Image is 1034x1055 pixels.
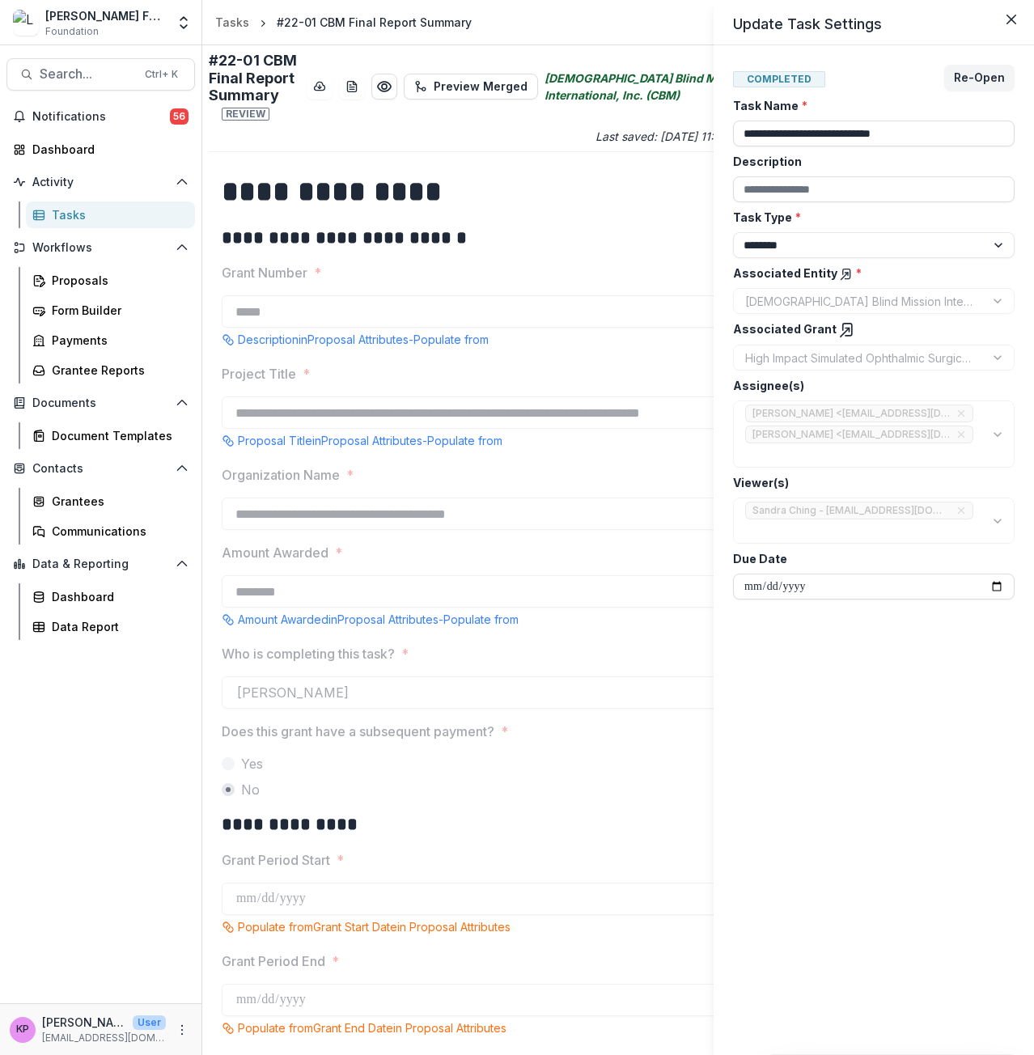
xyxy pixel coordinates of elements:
label: Associated Grant [733,320,1005,338]
label: Description [733,153,1005,170]
button: Re-Open [944,65,1015,91]
label: Task Type [733,209,1005,226]
button: Close [998,6,1024,32]
label: Task Name [733,97,1005,114]
label: Assignee(s) [733,377,1005,394]
label: Due Date [733,550,1005,567]
label: Associated Entity [733,265,1005,282]
span: Completed [733,71,825,87]
label: Viewer(s) [733,474,1005,491]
